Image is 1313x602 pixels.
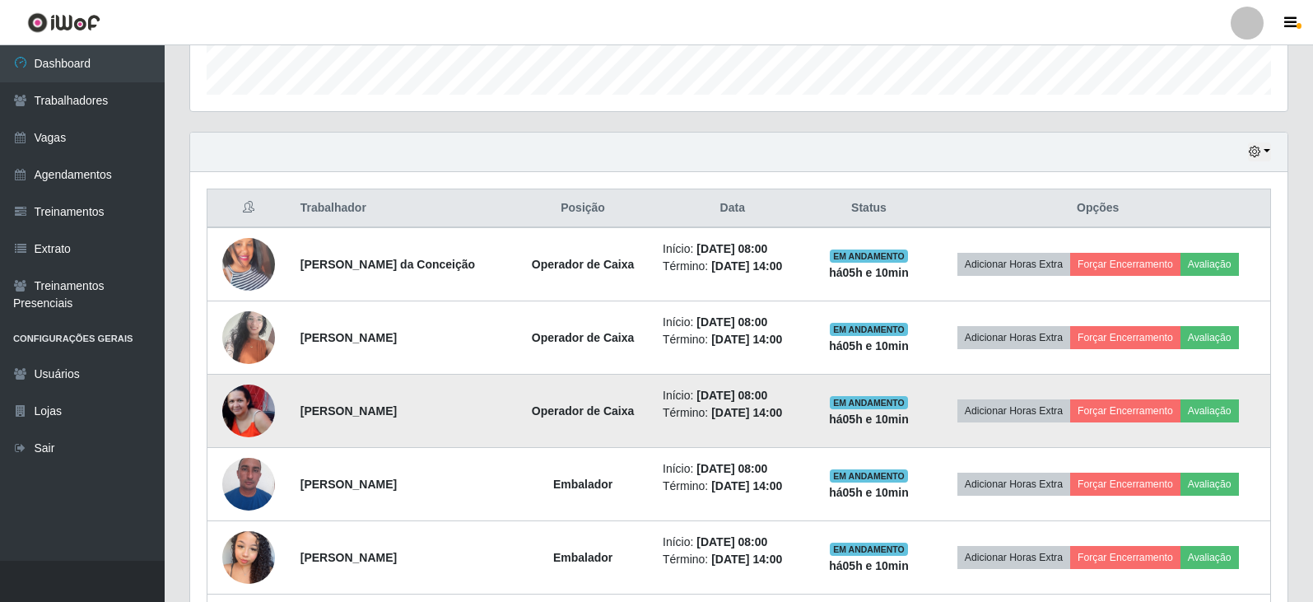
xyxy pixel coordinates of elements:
li: Início: [663,314,803,331]
th: Status [812,189,926,228]
strong: Operador de Caixa [532,404,635,418]
time: [DATE] 08:00 [696,389,767,402]
img: 1736347435589.jpeg [222,302,275,372]
button: Forçar Encerramento [1070,326,1180,349]
time: [DATE] 08:00 [696,535,767,548]
strong: Embalador [553,478,612,491]
th: Posição [513,189,653,228]
img: 1735257237444.jpeg [222,522,275,592]
time: [DATE] 08:00 [696,462,767,475]
button: Forçar Encerramento [1070,546,1180,569]
strong: há 05 h e 10 min [829,413,909,426]
li: Término: [663,331,803,348]
time: [DATE] 14:00 [711,406,782,419]
time: [DATE] 14:00 [711,479,782,492]
li: Início: [663,387,803,404]
button: Forçar Encerramento [1070,399,1180,422]
time: [DATE] 14:00 [711,553,782,566]
strong: há 05 h e 10 min [829,339,909,352]
span: EM ANDAMENTO [830,323,908,336]
li: Início: [663,534,803,551]
strong: há 05 h e 10 min [829,559,909,572]
img: 1702743014516.jpeg [222,217,275,311]
span: EM ANDAMENTO [830,250,908,263]
time: [DATE] 08:00 [696,242,767,255]
button: Adicionar Horas Extra [957,326,1070,349]
th: Data [653,189,812,228]
img: CoreUI Logo [27,12,100,33]
th: Trabalhador [291,189,513,228]
button: Avaliação [1180,546,1239,569]
strong: [PERSON_NAME] [300,404,397,418]
button: Adicionar Horas Extra [957,399,1070,422]
strong: Embalador [553,551,612,564]
li: Início: [663,460,803,478]
li: Término: [663,404,803,422]
strong: há 05 h e 10 min [829,266,909,279]
strong: Operador de Caixa [532,258,635,271]
span: EM ANDAMENTO [830,396,908,409]
button: Adicionar Horas Extra [957,473,1070,496]
button: Forçar Encerramento [1070,473,1180,496]
time: [DATE] 14:00 [711,333,782,346]
button: Avaliação [1180,326,1239,349]
strong: [PERSON_NAME] [300,551,397,564]
strong: [PERSON_NAME] [300,331,397,344]
button: Avaliação [1180,399,1239,422]
button: Avaliação [1180,473,1239,496]
time: [DATE] 14:00 [711,259,782,273]
img: 1728497043228.jpeg [222,449,275,519]
strong: [PERSON_NAME] [300,478,397,491]
strong: [PERSON_NAME] da Conceição [300,258,475,271]
img: 1743338839822.jpeg [222,385,275,437]
li: Início: [663,240,803,258]
th: Opções [925,189,1270,228]
button: Adicionar Horas Extra [957,253,1070,276]
strong: Operador de Caixa [532,331,635,344]
li: Término: [663,551,803,568]
li: Término: [663,478,803,495]
button: Adicionar Horas Extra [957,546,1070,569]
strong: há 05 h e 10 min [829,486,909,499]
span: EM ANDAMENTO [830,543,908,556]
span: EM ANDAMENTO [830,469,908,483]
button: Avaliação [1180,253,1239,276]
li: Término: [663,258,803,275]
time: [DATE] 08:00 [696,315,767,329]
button: Forçar Encerramento [1070,253,1180,276]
